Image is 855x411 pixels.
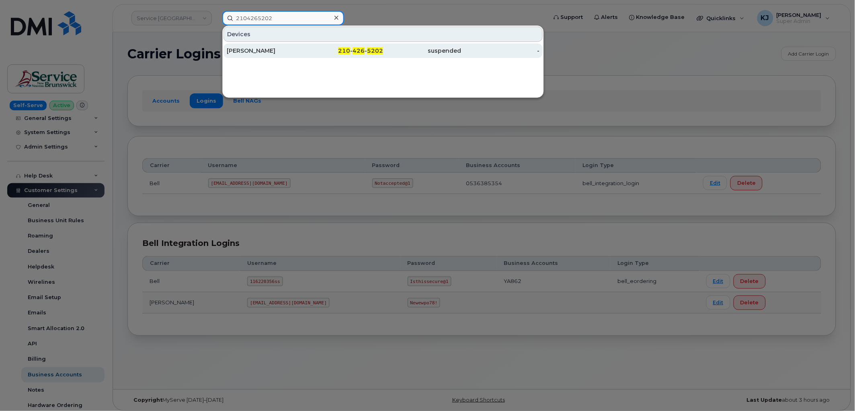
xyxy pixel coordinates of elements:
[367,47,383,54] span: 5202
[338,47,350,54] span: 210
[461,47,540,55] div: -
[227,47,305,55] div: [PERSON_NAME]
[353,47,365,54] span: 426
[383,47,461,55] div: suspended
[223,43,543,58] a: [PERSON_NAME]210-426-5202suspended-
[223,27,543,42] div: Devices
[305,47,383,55] div: - -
